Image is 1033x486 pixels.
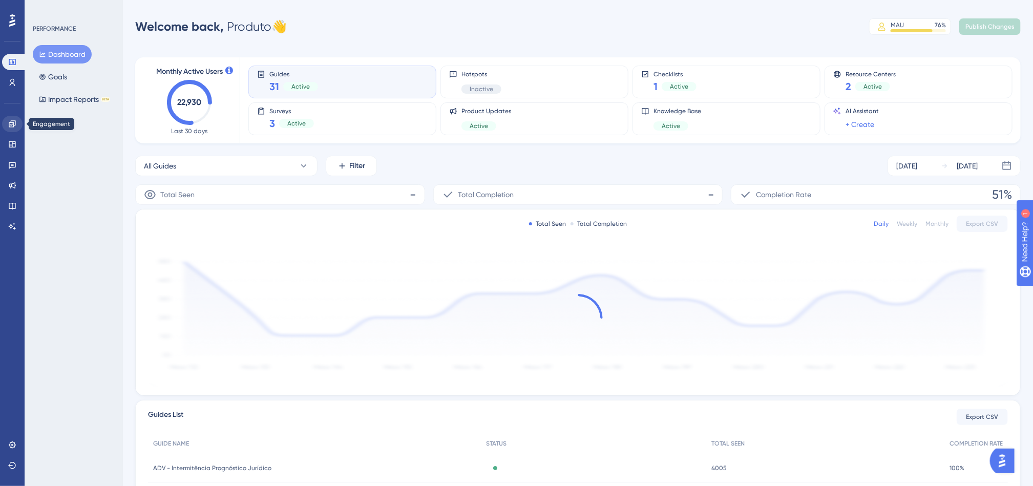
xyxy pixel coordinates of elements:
span: Active [470,122,488,130]
div: Monthly [925,220,948,228]
span: Export CSV [966,413,999,421]
span: All Guides [144,160,176,172]
span: Need Help? [24,3,64,15]
span: Active [291,82,310,91]
div: PERFORMANCE [33,25,76,33]
span: 4005 [711,464,727,472]
div: [DATE] [957,160,978,172]
span: - [708,186,714,203]
span: 31 [269,79,279,94]
iframe: UserGuiding AI Assistant Launcher [990,446,1021,476]
span: 100% [950,464,964,472]
div: MAU [891,21,904,29]
button: Impact ReportsBETA [33,90,116,109]
span: Active [662,122,680,130]
span: COMPLETION RATE [950,439,1003,448]
button: All Guides [135,156,318,176]
span: Active [670,82,688,91]
span: Knowledge Base [653,107,701,115]
div: 76 % [935,21,946,29]
span: Publish Changes [965,23,1015,31]
span: Completion Rate [756,188,811,201]
span: Guides [269,70,318,77]
span: Total Completion [458,188,514,201]
div: Weekly [897,220,917,228]
span: Resource Centers [846,70,896,77]
span: Total Seen [160,188,195,201]
span: Filter [350,160,366,172]
button: Goals [33,68,73,86]
span: 51% [992,186,1012,203]
span: Monthly Active Users [156,66,223,78]
div: [DATE] [896,160,917,172]
div: 1 [71,5,74,13]
span: Active [287,119,306,128]
span: Inactive [470,85,493,93]
div: BETA [101,97,110,102]
span: - [410,186,416,203]
button: Export CSV [957,409,1008,425]
span: Hotspots [461,70,501,78]
a: + Create [846,118,874,131]
button: Dashboard [33,45,92,64]
text: 22,930 [178,97,202,107]
button: Filter [326,156,377,176]
span: Surveys [269,107,314,114]
div: Daily [874,220,889,228]
span: Guides List [148,409,183,425]
div: Total Seen [529,220,566,228]
span: 2 [846,79,851,94]
span: 1 [653,79,658,94]
span: STATUS [486,439,507,448]
span: 3 [269,116,275,131]
span: Checklists [653,70,697,77]
span: AI Assistant [846,107,879,115]
span: GUIDE NAME [153,439,189,448]
span: Export CSV [966,220,999,228]
span: Active [863,82,882,91]
div: Total Completion [571,220,627,228]
span: Last 30 days [172,127,208,135]
span: Welcome back, [135,19,224,34]
button: Publish Changes [959,18,1021,35]
span: ADV - Intermitência Prognóstico Jurídico [153,464,271,472]
button: Export CSV [957,216,1008,232]
span: Product Updates [461,107,511,115]
div: Produto 👋 [135,18,287,35]
span: TOTAL SEEN [711,439,745,448]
